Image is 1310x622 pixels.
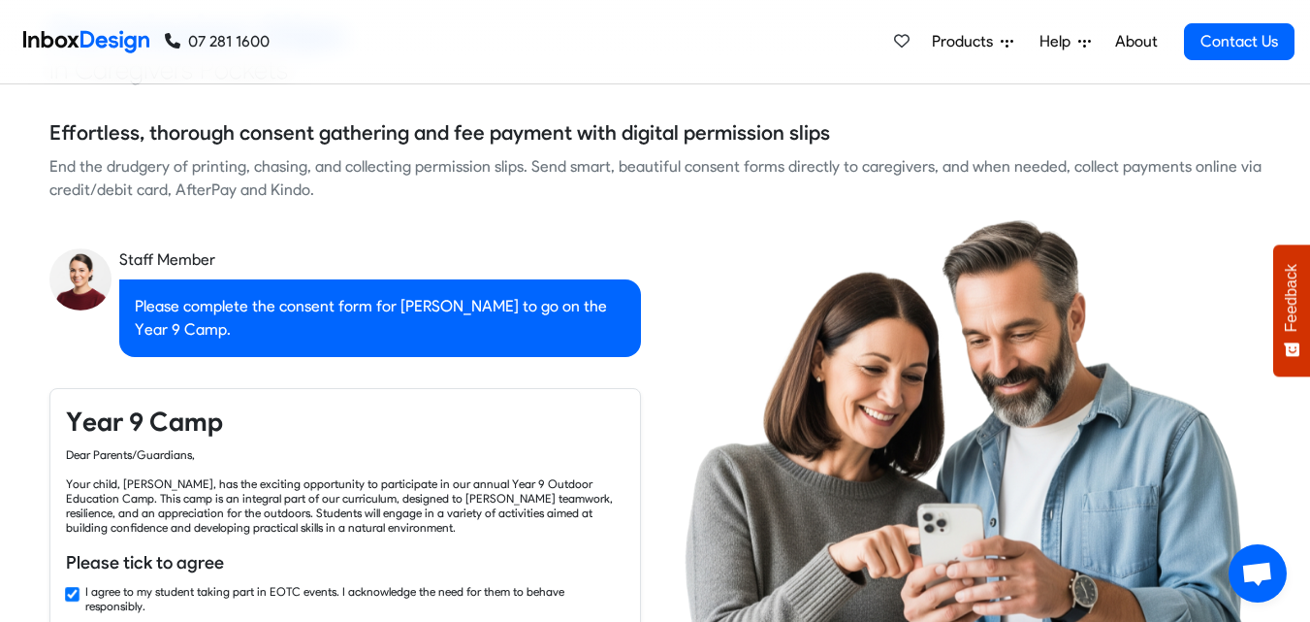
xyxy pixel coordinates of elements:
[1184,23,1294,60] a: Contact Us
[85,584,624,613] label: I agree to my student taking part in EOTC events. I acknowledge the need for them to behave respo...
[66,447,624,535] div: Dear Parents/Guardians, Your child, [PERSON_NAME], has the exciting opportunity to participate in...
[1032,22,1099,61] a: Help
[1283,264,1300,332] span: Feedback
[1229,544,1287,603] div: Open chat
[1109,22,1163,61] a: About
[165,30,270,53] a: 07 281 1600
[119,279,641,357] div: Please complete the consent form for [PERSON_NAME] to go on the Year 9 Camp.
[49,155,1262,202] div: End the drudgery of printing, chasing, and collecting permission slips. Send smart, beautiful con...
[1039,30,1078,53] span: Help
[119,248,641,272] div: Staff Member
[66,550,624,575] h6: Please tick to agree
[932,30,1001,53] span: Products
[49,248,112,311] img: staff_avatar.png
[49,118,830,147] h5: Effortless, thorough consent gathering and fee payment with digital permission slips
[1273,245,1310,376] button: Feedback - Show survey
[924,22,1021,61] a: Products
[66,405,624,440] h4: Year 9 Camp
